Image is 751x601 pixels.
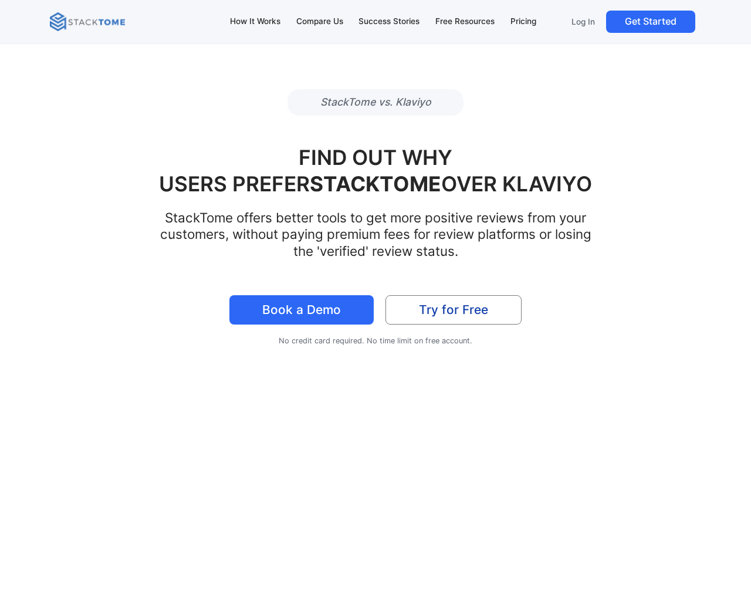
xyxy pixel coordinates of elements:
a: Log In [565,11,601,33]
a: Compare Us [290,9,349,34]
a: Pricing [505,9,542,34]
strong: STACKTOME [310,171,441,197]
a: Try for Free [385,295,522,325]
div: Compare Us [296,15,343,28]
h1: FIND OUT WHY USERS PREFER OVER KLAVIYO [155,145,595,198]
div: Success Stories [358,15,420,28]
div: No credit card required. No time limit on free account. [50,336,701,346]
a: Success Stories [353,9,425,34]
div: Pricing [510,15,536,28]
div: How It Works [230,15,280,28]
a: Book a Demo [229,295,374,325]
p: Log In [571,16,595,27]
p: StackTome vs. Klaviyo [287,89,464,116]
a: Free Resources [430,9,500,34]
a: Get Started [606,11,695,33]
a: How It Works [225,9,286,34]
h1: StackTome offers better tools to get more positive reviews from your customers, without paying pr... [155,210,595,260]
div: Free Resources [435,15,495,28]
